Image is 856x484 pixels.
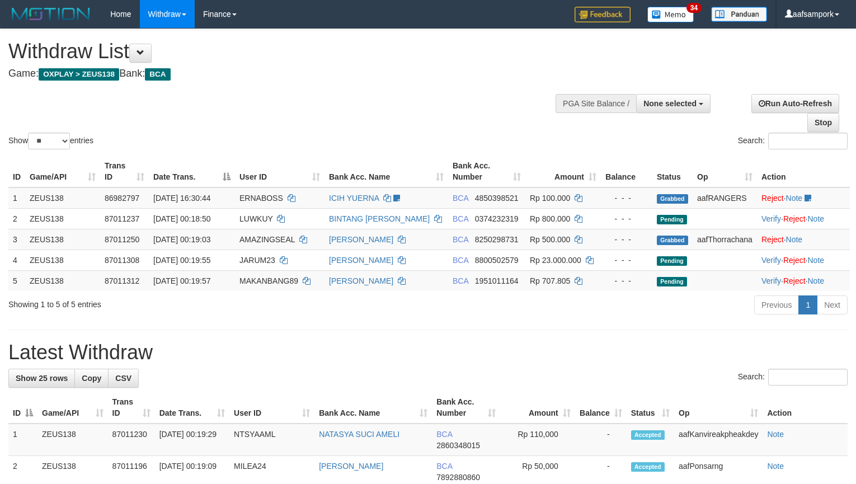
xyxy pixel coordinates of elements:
a: Stop [807,113,839,132]
span: Copy 7892880860 to clipboard [436,473,480,482]
th: Action [757,156,850,187]
a: CSV [108,369,139,388]
td: [DATE] 00:19:29 [155,424,229,456]
span: AMAZINGSEAL [239,235,295,244]
td: ZEUS138 [37,424,108,456]
div: - - - [605,234,648,245]
th: Date Trans.: activate to sort column ascending [155,392,229,424]
span: BCA [453,214,468,223]
div: Showing 1 to 5 of 5 entries [8,294,349,310]
div: - - - [605,192,648,204]
span: 87011250 [105,235,139,244]
th: Game/API: activate to sort column ascending [25,156,100,187]
span: Rp 23.000.000 [530,256,581,265]
a: Show 25 rows [8,369,75,388]
select: Showentries [28,133,70,149]
span: Rp 100.000 [530,194,570,203]
input: Search: [768,369,848,386]
span: None selected [643,99,697,108]
span: 87011308 [105,256,139,265]
th: Trans ID: activate to sort column ascending [108,392,155,424]
td: 1 [8,187,25,209]
h1: Latest Withdraw [8,341,848,364]
span: Pending [657,277,687,286]
th: Action [763,392,848,424]
td: 3 [8,229,25,250]
div: - - - [605,275,648,286]
th: Op: activate to sort column ascending [674,392,763,424]
img: MOTION_logo.png [8,6,93,22]
a: Note [786,235,803,244]
a: Verify [761,214,781,223]
a: Verify [761,256,781,265]
span: [DATE] 00:19:55 [153,256,210,265]
span: Copy 8800502579 to clipboard [475,256,519,265]
span: Copy 8250298731 to clipboard [475,235,519,244]
td: · [757,229,850,250]
th: User ID: activate to sort column ascending [235,156,324,187]
span: Pending [657,215,687,224]
span: BCA [453,256,468,265]
span: 87011312 [105,276,139,285]
a: 1 [798,295,817,314]
td: 5 [8,270,25,291]
span: [DATE] 16:30:44 [153,194,210,203]
a: Note [767,430,784,439]
h1: Withdraw List [8,40,559,63]
a: [PERSON_NAME] [329,276,393,285]
a: Reject [783,276,806,285]
th: User ID: activate to sort column ascending [229,392,314,424]
span: Copy [82,374,101,383]
span: Accepted [631,462,665,472]
span: Copy 2860348015 to clipboard [436,441,480,450]
th: Amount: activate to sort column ascending [525,156,601,187]
span: Show 25 rows [16,374,68,383]
td: · · [757,270,850,291]
span: JARUM23 [239,256,275,265]
a: [PERSON_NAME] [329,256,393,265]
div: PGA Site Balance / [556,94,636,113]
td: · · [757,208,850,229]
span: OXPLAY > ZEUS138 [39,68,119,81]
th: Bank Acc. Number: activate to sort column ascending [432,392,500,424]
a: ICIH YUERNA [329,194,379,203]
th: Date Trans.: activate to sort column descending [149,156,235,187]
a: Note [786,194,803,203]
td: aafKanvireakpheakdey [674,424,763,456]
span: 87011237 [105,214,139,223]
label: Search: [738,369,848,386]
span: Pending [657,256,687,266]
a: Next [817,295,848,314]
button: None selected [636,94,711,113]
a: [PERSON_NAME] [319,462,383,471]
span: [DATE] 00:18:50 [153,214,210,223]
th: Balance: activate to sort column ascending [575,392,627,424]
td: aafRANGERS [693,187,757,209]
th: Amount: activate to sort column ascending [500,392,575,424]
th: Status [652,156,693,187]
td: ZEUS138 [25,229,100,250]
td: ZEUS138 [25,187,100,209]
a: Note [807,276,824,285]
span: Rp 707.805 [530,276,570,285]
img: Feedback.jpg [575,7,631,22]
span: Grabbed [657,194,688,204]
td: 87011230 [108,424,155,456]
a: Note [767,462,784,471]
th: ID: activate to sort column descending [8,392,37,424]
th: Status: activate to sort column ascending [627,392,674,424]
a: BINTANG [PERSON_NAME] [329,214,430,223]
th: Game/API: activate to sort column ascending [37,392,108,424]
th: Bank Acc. Name: activate to sort column ascending [314,392,432,424]
th: Bank Acc. Number: activate to sort column ascending [448,156,525,187]
span: BCA [453,194,468,203]
span: BCA [145,68,170,81]
td: - [575,424,627,456]
a: [PERSON_NAME] [329,235,393,244]
div: - - - [605,213,648,224]
a: NATASYA SUCI AMELI [319,430,399,439]
span: ERNABOSS [239,194,283,203]
th: Op: activate to sort column ascending [693,156,757,187]
a: Reject [783,214,806,223]
span: Copy 1951011164 to clipboard [475,276,519,285]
